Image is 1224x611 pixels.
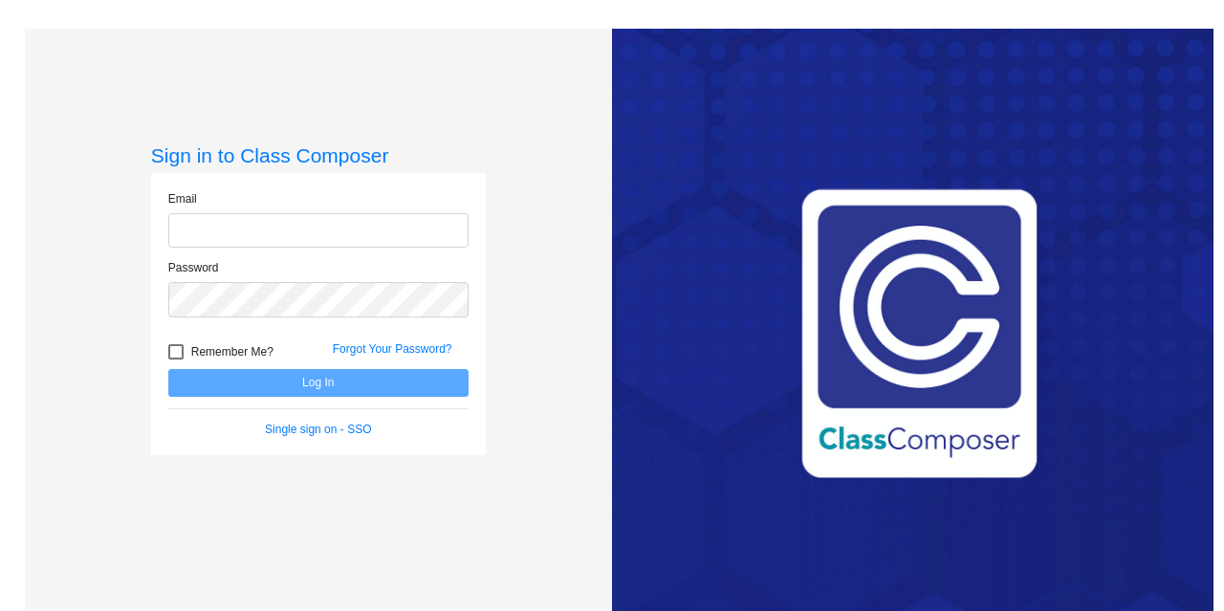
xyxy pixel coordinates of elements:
label: Email [168,190,197,207]
a: Forgot Your Password? [333,342,452,356]
button: Log In [168,369,469,397]
span: Remember Me? [191,340,273,363]
h3: Sign in to Class Composer [151,143,486,167]
a: Single sign on - SSO [265,423,371,436]
label: Password [168,259,219,276]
